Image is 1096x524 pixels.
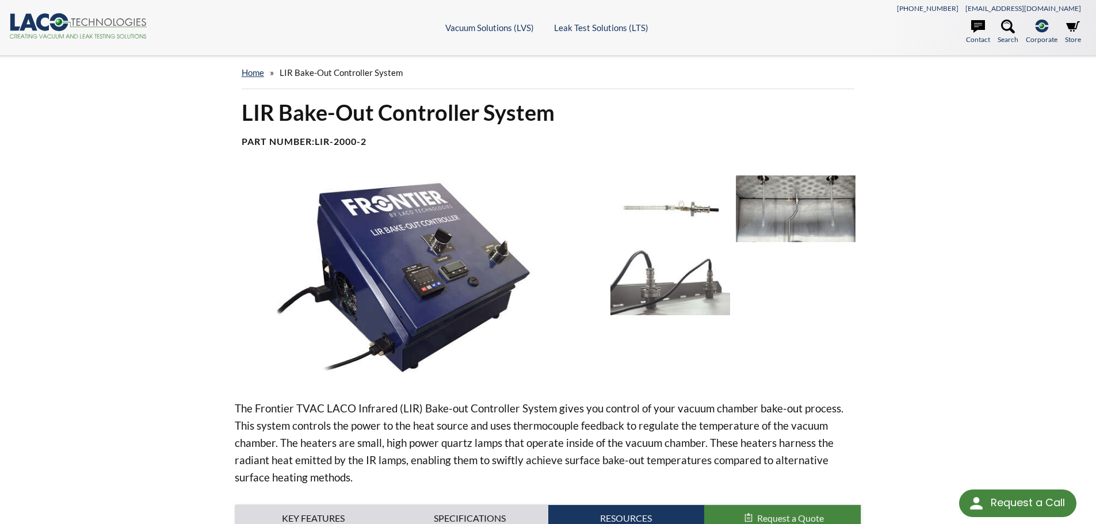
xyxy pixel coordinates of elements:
a: Store [1065,20,1081,45]
a: Search [998,20,1018,45]
a: Vacuum Solutions (LVS) [445,22,534,33]
b: LIR-2000-2 [315,136,366,147]
img: LIR Bake-Out Controller [235,175,602,381]
img: round button [967,494,986,512]
img: LIR Bake-Out Bulbs in chamber [736,175,856,242]
span: Request a Quote [757,512,824,523]
h4: Part Number: [242,136,855,148]
div: Request a Call [991,489,1065,516]
a: Leak Test Solutions (LTS) [554,22,648,33]
span: LIR Bake-Out Controller System [280,67,403,78]
div: » [242,56,855,89]
p: The Frontier TVAC LACO Infrared (LIR) Bake-out Controller System gives you control of your vacuum... [235,400,862,486]
span: Corporate [1026,34,1057,45]
img: LIR Bake-Out External feedthroughs [610,248,730,315]
a: [PHONE_NUMBER] [897,4,958,13]
div: Request a Call [959,489,1076,517]
h1: LIR Bake-Out Controller System [242,98,855,127]
a: home [242,67,264,78]
a: [EMAIL_ADDRESS][DOMAIN_NAME] [965,4,1081,13]
a: Contact [966,20,990,45]
img: LIR Bake-Out Blub [610,175,730,242]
